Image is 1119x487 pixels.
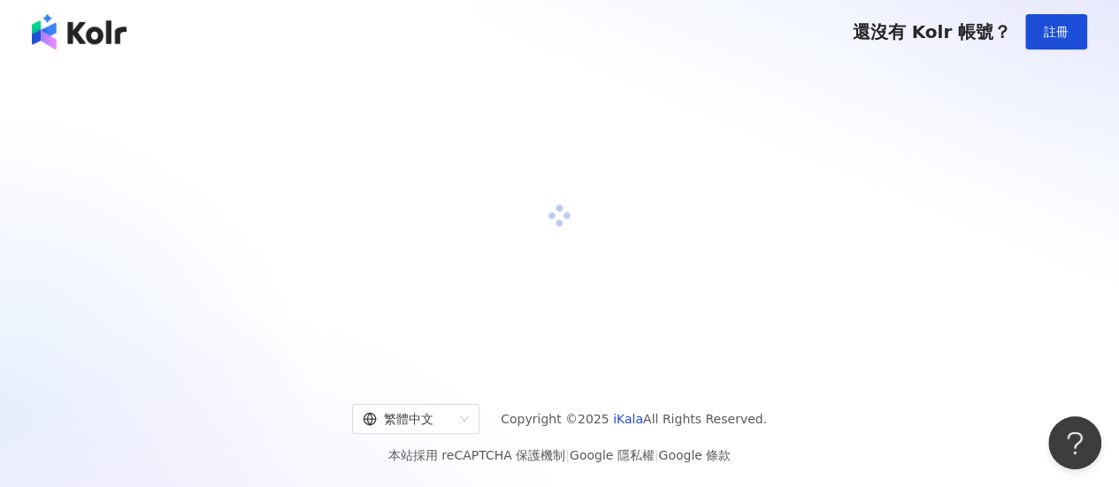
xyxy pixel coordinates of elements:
[852,21,1011,42] span: 還沒有 Kolr 帳號？
[32,14,126,49] img: logo
[570,448,655,462] a: Google 隱私權
[658,448,731,462] a: Google 條款
[1025,14,1087,49] button: 註冊
[388,445,731,466] span: 本站採用 reCAPTCHA 保護機制
[565,448,570,462] span: |
[1048,416,1101,469] iframe: Help Scout Beacon - Open
[613,412,643,426] a: iKala
[501,408,767,430] span: Copyright © 2025 All Rights Reserved.
[655,448,659,462] span: |
[363,405,453,433] div: 繁體中文
[1044,25,1069,39] span: 註冊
